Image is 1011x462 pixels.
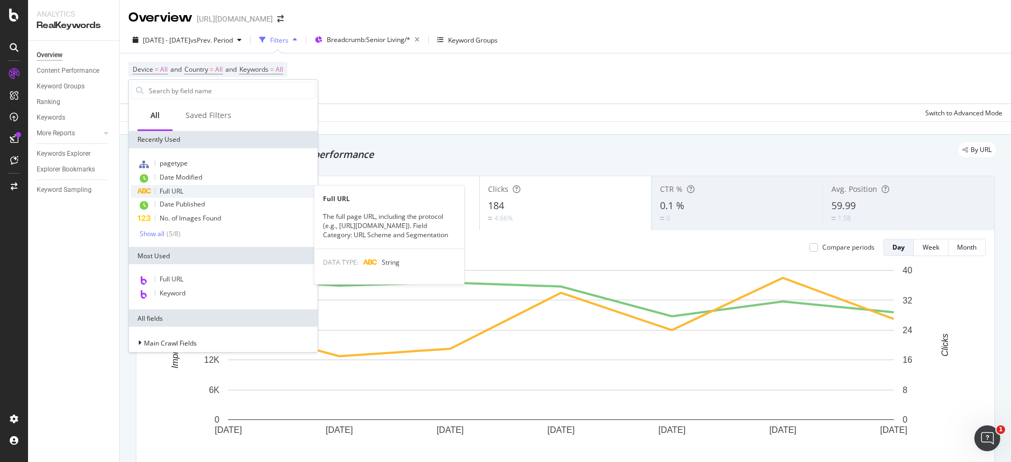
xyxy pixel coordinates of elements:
[437,425,464,435] text: [DATE]
[37,50,112,61] a: Overview
[133,65,153,74] span: Device
[37,148,112,160] a: Keywords Explorer
[547,425,574,435] text: [DATE]
[903,266,912,275] text: 40
[270,36,288,45] div: Filters
[37,96,60,108] div: Ranking
[327,35,410,44] span: Breadcrumb: Senior Living/*
[37,148,91,160] div: Keywords Explorer
[277,15,284,23] div: arrow-right-arrow-left
[270,65,274,74] span: =
[822,243,875,252] div: Compare periods
[37,81,85,92] div: Keyword Groups
[948,239,986,256] button: Month
[148,82,315,99] input: Search by field name
[164,229,181,238] div: ( 5 / 8 )
[37,164,95,175] div: Explorer Bookmarks
[921,104,1002,121] button: Switch to Advanced Mode
[140,230,164,238] div: Show all
[225,65,237,74] span: and
[382,258,400,267] span: String
[160,173,202,182] span: Date Modified
[276,62,283,77] span: All
[311,31,424,49] button: Breadcrumb:Senior Living/*
[831,199,856,212] span: 59.99
[769,425,796,435] text: [DATE]
[184,65,208,74] span: Country
[914,239,948,256] button: Week
[957,243,976,252] div: Month
[150,110,160,121] div: All
[958,142,996,157] div: legacy label
[37,65,112,77] a: Content Performance
[143,36,190,45] span: [DATE] - [DATE]
[197,13,273,24] div: [URL][DOMAIN_NAME]
[37,128,101,139] a: More Reports
[974,425,1000,451] iframe: Intercom live chat
[883,239,914,256] button: Day
[160,213,221,223] span: No. of Images Found
[255,31,301,49] button: Filters
[37,184,92,196] div: Keyword Sampling
[433,31,502,49] button: Keyword Groups
[831,217,836,220] img: Equal
[880,425,907,435] text: [DATE]
[37,50,63,61] div: Overview
[488,199,504,212] span: 184
[903,355,912,364] text: 16
[658,425,685,435] text: [DATE]
[190,36,233,45] span: vs Prev. Period
[892,243,905,252] div: Day
[37,112,65,123] div: Keywords
[129,131,318,148] div: Recently Used
[971,147,992,153] span: By URL
[129,247,318,264] div: Most Used
[160,62,168,77] span: All
[314,212,464,239] div: The full page URL, including the protocol (e.g., [URL][DOMAIN_NAME]). Field Category: URL Scheme ...
[448,36,498,45] div: Keyword Groups
[155,65,159,74] span: =
[210,65,214,74] span: =
[160,187,183,196] span: Full URL
[37,128,75,139] div: More Reports
[903,326,912,335] text: 24
[170,322,180,368] text: Impressions
[128,31,246,49] button: [DATE] - [DATE]vsPrev. Period
[903,385,907,395] text: 8
[160,199,205,209] span: Date Published
[215,62,223,77] span: All
[160,158,188,168] span: pagetype
[831,184,877,194] span: Avg. Position
[317,184,361,194] span: Impressions
[37,164,112,175] a: Explorer Bookmarks
[838,213,851,223] div: 1.58
[37,96,112,108] a: Ranking
[996,425,1005,434] span: 1
[314,194,464,203] div: Full URL
[37,9,111,19] div: Analytics
[209,385,219,395] text: 6K
[326,425,353,435] text: [DATE]
[204,355,220,364] text: 12K
[488,217,492,220] img: Equal
[660,184,683,194] span: CTR %
[37,65,99,77] div: Content Performance
[940,334,950,357] text: Clicks
[144,339,197,348] span: Main Crawl Fields
[185,110,231,121] div: Saved Filters
[488,184,508,194] span: Clicks
[323,258,359,267] span: DATA TYPE:
[37,19,111,32] div: RealKeywords
[145,265,978,452] svg: A chart.
[494,213,513,223] div: 4.66%
[160,288,185,298] span: Keyword
[903,415,907,424] text: 0
[903,295,912,305] text: 32
[925,108,1002,118] div: Switch to Advanced Mode
[160,274,183,284] span: Full URL
[666,213,670,223] div: 0
[128,9,192,27] div: Overview
[660,199,684,212] span: 0.1 %
[170,65,182,74] span: and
